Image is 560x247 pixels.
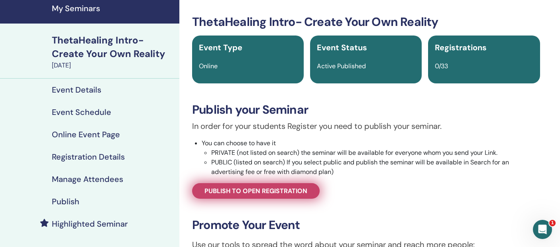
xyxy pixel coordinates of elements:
li: PRIVATE (not listed on search) the seminar will be available for everyone whom you send your Link. [211,148,540,158]
li: PUBLIC (listed on search) If you select public and publish the seminar will be available in Searc... [211,158,540,177]
h4: Manage Attendees [52,174,123,184]
h4: Highlighted Seminar [52,219,128,229]
h3: Publish your Seminar [192,103,540,117]
h3: ThetaHealing Intro- Create Your Own Reality [192,15,540,29]
div: [DATE] [52,61,175,70]
a: ThetaHealing Intro- Create Your Own Reality[DATE] [47,34,179,70]
h3: Promote Your Event [192,218,540,232]
iframe: Intercom live chat [533,220,552,239]
div: ThetaHealing Intro- Create Your Own Reality [52,34,175,61]
h4: Online Event Page [52,130,120,139]
span: 0/33 [435,62,448,70]
span: Event Status [317,42,367,53]
h4: Event Schedule [52,107,111,117]
span: Active Published [317,62,366,70]
h4: Registration Details [52,152,125,162]
a: Publish to open registration [192,183,320,199]
span: Publish to open registration [204,187,307,195]
span: Registrations [435,42,487,53]
span: Event Type [199,42,242,53]
h4: My Seminars [52,4,175,13]
span: 1 [549,220,556,226]
h4: Publish [52,197,79,206]
span: Online [199,62,218,70]
li: You can choose to have it [202,138,540,177]
p: In order for your students Register you need to publish your seminar. [192,120,540,132]
h4: Event Details [52,85,101,95]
